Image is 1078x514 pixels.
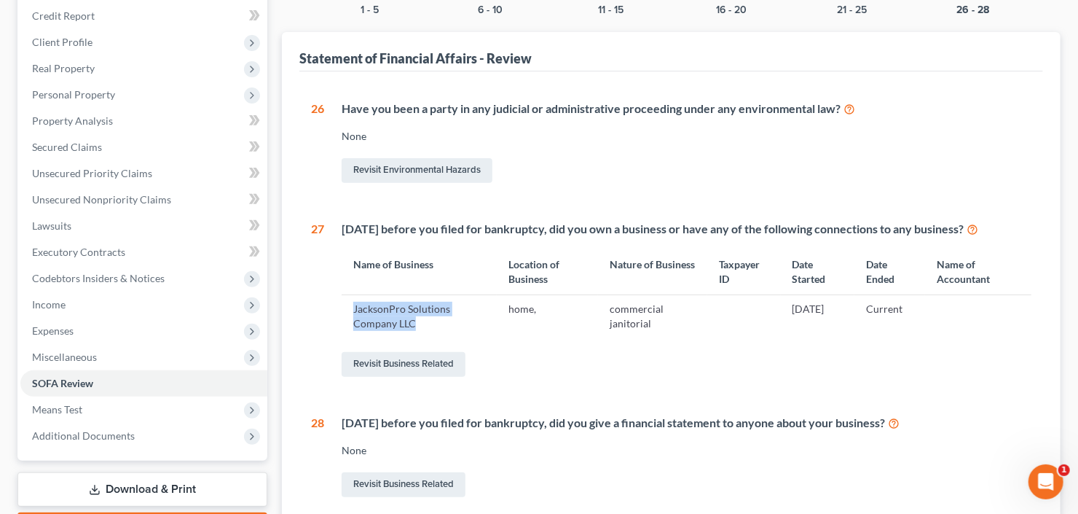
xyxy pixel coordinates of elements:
span: SOFA Review [32,377,93,389]
a: Unsecured Nonpriority Claims [20,187,267,213]
button: 21 - 25 [837,5,867,15]
span: Unsecured Nonpriority Claims [32,193,171,206]
a: Property Analysis [20,108,267,134]
span: Personal Property [32,88,115,101]
span: Income [32,298,66,311]
span: Means Test [32,403,82,416]
td: Current [854,295,925,338]
span: 1 [1058,464,1070,476]
div: Statement of Financial Affairs - Review [299,50,532,67]
div: 27 [311,221,324,380]
a: Secured Claims [20,134,267,160]
td: [DATE] [781,295,854,338]
span: Unsecured Priority Claims [32,167,152,179]
td: home, [497,295,598,338]
a: SOFA Review [20,370,267,397]
a: Credit Report [20,3,267,29]
span: Property Analysis [32,114,113,127]
div: 28 [311,415,324,500]
div: None [342,443,1031,458]
span: Codebtors Insiders & Notices [32,272,165,284]
button: 11 - 15 [598,5,623,15]
div: 26 [311,101,324,186]
div: [DATE] before you filed for bankruptcy, did you own a business or have any of the following conne... [342,221,1031,238]
th: Name of Business [342,249,497,295]
a: Lawsuits [20,213,267,239]
span: Executory Contracts [32,246,125,258]
a: Download & Print [17,472,267,507]
a: Unsecured Priority Claims [20,160,267,187]
th: Date Started [781,249,854,295]
a: Executory Contracts [20,239,267,265]
span: Expenses [32,324,74,337]
span: Additional Documents [32,429,135,442]
span: Client Profile [32,36,93,48]
div: None [342,129,1031,144]
th: Nature of Business [598,249,707,295]
div: Have you been a party in any judicial or administrative proceeding under any environmental law? [342,101,1031,117]
span: Credit Report [32,9,95,22]
button: 26 - 28 [956,5,989,15]
td: JacksonPro Solutions Company LLC [342,295,497,338]
iframe: Intercom live chat [1028,464,1063,499]
th: Taxpayer ID [707,249,780,295]
div: [DATE] before you filed for bankruptcy, did you give a financial statement to anyone about your b... [342,415,1031,432]
a: Revisit Business Related [342,472,465,497]
a: Revisit Environmental Hazards [342,158,492,183]
span: Real Property [32,62,95,74]
span: Lawsuits [32,219,71,232]
th: Location of Business [497,249,598,295]
button: 16 - 20 [716,5,747,15]
button: 1 - 5 [361,5,379,15]
span: Miscellaneous [32,351,97,363]
th: Date Ended [854,249,925,295]
td: commercial janitorial [598,295,707,338]
button: 6 - 10 [478,5,503,15]
a: Revisit Business Related [342,352,465,377]
span: Secured Claims [32,141,102,153]
th: Name of Accountant [925,249,1031,295]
